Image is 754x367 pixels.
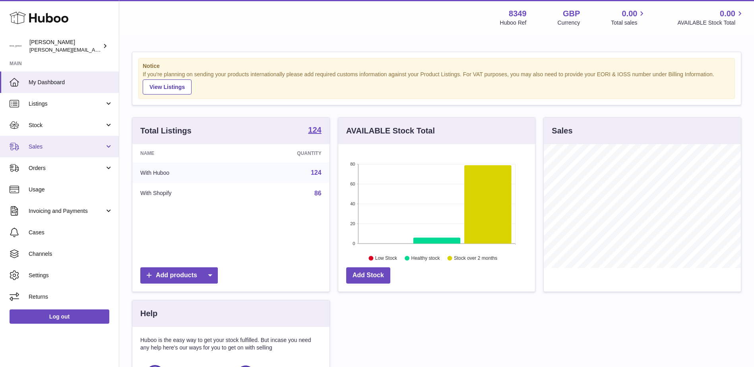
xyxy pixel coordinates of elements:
[143,71,731,95] div: If you're planning on sending your products internationally please add required customs informati...
[143,62,731,70] strong: Notice
[500,19,527,27] div: Huboo Ref
[29,207,105,215] span: Invoicing and Payments
[311,169,322,176] a: 124
[132,162,238,183] td: With Huboo
[314,190,322,197] a: 86
[308,126,321,135] a: 124
[29,79,113,86] span: My Dashboard
[346,126,435,136] h3: AVAILABLE Stock Total
[350,201,355,206] text: 40
[29,122,105,129] span: Stock
[10,309,109,324] a: Log out
[346,267,390,284] a: Add Stock
[350,182,355,186] text: 60
[611,8,646,27] a: 0.00 Total sales
[350,221,355,226] text: 20
[677,19,744,27] span: AVAILABLE Stock Total
[563,8,580,19] strong: GBP
[29,100,105,108] span: Listings
[375,255,397,261] text: Low Stock
[29,46,159,53] span: [PERSON_NAME][EMAIL_ADDRESS][DOMAIN_NAME]
[143,79,192,95] a: View Listings
[29,39,101,54] div: [PERSON_NAME]
[308,126,321,134] strong: 124
[611,19,646,27] span: Total sales
[353,241,355,246] text: 0
[29,186,113,193] span: Usage
[140,126,192,136] h3: Total Listings
[29,250,113,258] span: Channels
[29,229,113,236] span: Cases
[140,336,322,352] p: Huboo is the easy way to get your stock fulfilled. But incase you need any help here's our ways f...
[558,19,580,27] div: Currency
[622,8,638,19] span: 0.00
[509,8,527,19] strong: 8349
[720,8,735,19] span: 0.00
[350,162,355,166] text: 80
[411,255,440,261] text: Healthy stock
[140,267,218,284] a: Add products
[552,126,572,136] h3: Sales
[29,164,105,172] span: Orders
[454,255,497,261] text: Stock over 2 months
[132,183,238,204] td: With Shopify
[29,143,105,151] span: Sales
[10,40,21,52] img: katy.taghizadeh@michelgermain.com
[29,293,113,301] span: Returns
[238,144,329,162] th: Quantity
[677,8,744,27] a: 0.00 AVAILABLE Stock Total
[140,308,157,319] h3: Help
[29,272,113,279] span: Settings
[132,144,238,162] th: Name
